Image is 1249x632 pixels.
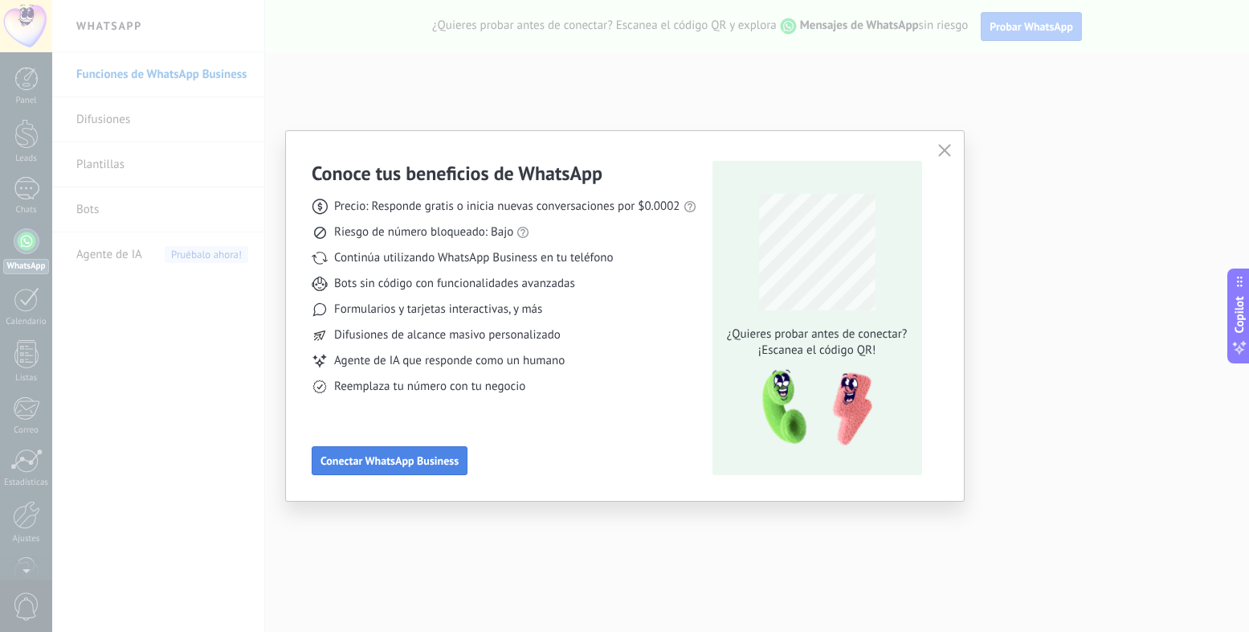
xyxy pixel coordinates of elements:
span: ¿Quieres probar antes de conectar? [722,326,912,343]
span: Reemplaza tu número con tu negocio [334,379,525,395]
span: Continúa utilizando WhatsApp Business en tu teléfono [334,250,613,266]
span: Difusiones de alcance masivo personalizado [334,327,561,343]
h3: Conoce tus beneficios de WhatsApp [312,161,602,186]
span: ¡Escanea el código QR! [722,343,912,359]
span: Riesgo de número bloqueado: Bajo [334,224,513,240]
span: Precio: Responde gratis o inicia nuevas conversaciones por $0.0002 [334,199,680,215]
button: Conectar WhatsApp Business [312,446,467,475]
span: Conectar WhatsApp Business [320,455,459,466]
span: Agente de IA que responde como un humano [334,353,565,369]
span: Bots sin código con funcionalidades avanzadas [334,276,575,292]
img: qr-pic-1x.png [749,365,876,451]
span: Copilot [1231,297,1247,334]
span: Formularios y tarjetas interactivas, y más [334,302,542,318]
